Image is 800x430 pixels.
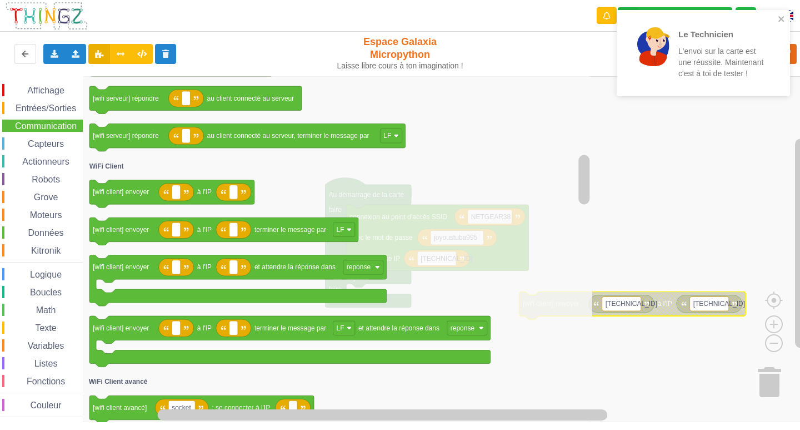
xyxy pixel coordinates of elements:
span: Couleur [29,401,63,410]
text: au client connecté au serveur, terminer le message par [207,132,369,140]
text: LF [384,132,392,140]
text: terminer le message par [254,226,326,234]
span: Actionneurs [21,157,71,166]
text: socket [172,404,191,412]
text: [wifi client] envoyer [93,226,149,234]
div: Espace Galaxia Micropython [332,36,468,71]
text: WiFi Client avancé [89,378,148,386]
text: [wifi client avancé] [93,404,147,412]
p: L'envoi sur la carte est une réussite. Maintenant c'est à toi de tester ! [678,46,765,79]
text: [wifi client] envoyer [93,264,149,271]
span: Capteurs [26,139,66,149]
span: Kitronik [29,246,62,255]
text: WiFi Client [89,162,124,170]
text: à l'IP [658,300,672,308]
text: LF [337,226,344,234]
text: [wifi serveur] répondre [93,95,159,102]
text: à l'IP [197,226,212,234]
text: reponse [451,324,475,332]
span: Entrées/Sorties [14,103,78,113]
span: Boucles [28,288,63,297]
span: Math [34,305,58,315]
text: reponse [347,264,371,271]
span: Texte [33,323,58,333]
span: Robots [30,175,62,184]
text: [TECHNICAL_ID] [606,300,657,308]
text: à l'IP [197,189,212,196]
text: [TECHNICAL_ID] [693,300,745,308]
span: Communication [13,121,78,131]
p: Le Technicien [678,28,765,40]
text: et attendre la réponse dans [358,324,439,332]
span: Données [27,228,66,238]
span: Moteurs [28,210,64,220]
text: [wifi client] envoyer [93,324,149,332]
text: [wifi client] envoyer [93,189,149,196]
text: [wifi serveur] répondre [93,132,159,140]
img: thingz_logo.png [5,1,88,31]
text: au client connecté au serveur [207,95,294,102]
text: terminer le message par [254,324,326,332]
button: close [778,14,786,25]
text: à l'IP [197,324,212,332]
text: à l'IP [197,264,212,271]
text: : se connecter à l'IP [212,404,270,412]
span: Logique [28,270,63,279]
span: Listes [33,359,59,368]
div: Ta base fonctionne bien ! [618,7,732,24]
span: Affichage [26,86,66,95]
span: Fonctions [25,377,67,386]
span: Variables [26,341,66,350]
text: et attendre la réponse dans [254,264,336,271]
div: Laisse libre cours à ton imagination ! [332,61,468,71]
span: Grove [32,192,60,202]
text: LF [337,324,344,332]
